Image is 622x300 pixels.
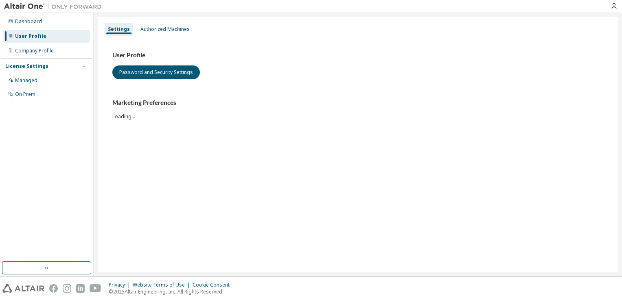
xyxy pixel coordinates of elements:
[15,91,35,98] div: On Prem
[15,77,37,84] div: Managed
[5,63,48,70] div: License Settings
[49,284,58,293] img: facebook.svg
[112,99,603,107] h3: Marketing Preferences
[112,65,200,79] button: Password and Security Settings
[108,26,130,33] div: Settings
[112,99,603,120] div: Loading...
[112,51,603,59] h3: User Profile
[2,284,44,293] img: altair_logo.svg
[15,33,46,39] div: User Profile
[15,48,54,54] div: Company Profile
[140,26,190,33] div: Authorized Machines
[76,284,85,293] img: linkedin.svg
[90,284,101,293] img: youtube.svg
[109,288,234,295] p: © 2025 Altair Engineering, Inc. All Rights Reserved.
[4,2,106,11] img: Altair One
[133,282,193,288] div: Website Terms of Use
[15,18,42,25] div: Dashboard
[109,282,133,288] div: Privacy
[193,282,234,288] div: Cookie Consent
[63,284,71,293] img: instagram.svg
